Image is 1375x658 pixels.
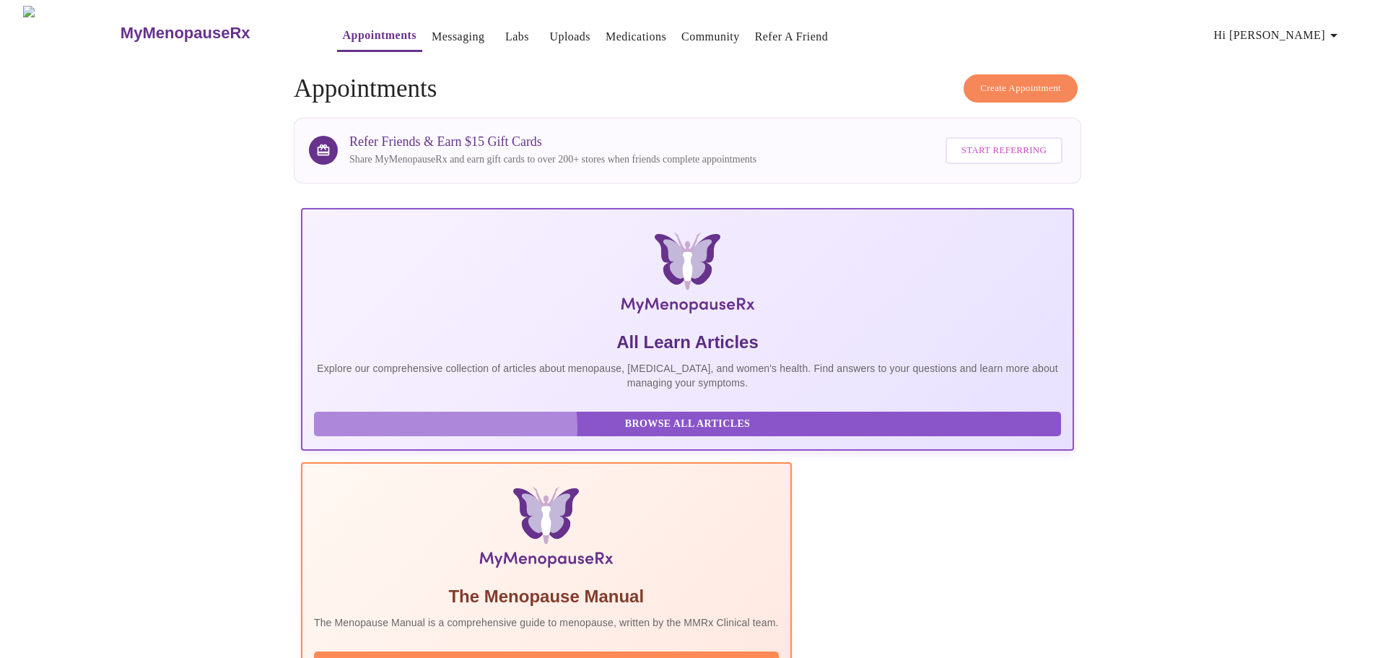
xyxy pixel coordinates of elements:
span: Hi [PERSON_NAME] [1214,25,1343,46]
button: Community [676,22,746,51]
a: Browse All Articles [314,417,1065,429]
a: Messaging [432,27,484,47]
a: Labs [505,27,529,47]
p: Share MyMenopauseRx and earn gift cards to over 200+ stores when friends complete appointments [349,152,756,167]
button: Hi [PERSON_NAME] [1208,21,1348,50]
button: Labs [494,22,540,51]
span: Create Appointment [980,80,1061,97]
a: Appointments [343,25,416,46]
h3: Refer Friends & Earn $15 Gift Cards [349,134,756,150]
button: Uploads [544,22,596,51]
a: MyMenopauseRx [118,8,307,59]
a: Start Referring [942,130,1066,171]
span: Start Referring [961,142,1047,159]
h5: The Menopause Manual [314,585,779,608]
img: Menopause Manual [388,487,704,573]
a: Refer a Friend [755,27,829,47]
a: Uploads [549,27,590,47]
button: Start Referring [946,137,1062,164]
button: Messaging [426,22,490,51]
span: Browse All Articles [328,415,1047,433]
a: Community [681,27,740,47]
button: Refer a Friend [749,22,834,51]
h4: Appointments [294,74,1081,103]
p: The Menopause Manual is a comprehensive guide to menopause, written by the MMRx Clinical team. [314,615,779,630]
img: MyMenopauseRx Logo [430,233,945,319]
button: Browse All Articles [314,412,1061,437]
h3: MyMenopauseRx [121,24,250,43]
a: Medications [606,27,666,47]
img: MyMenopauseRx Logo [23,6,118,60]
button: Create Appointment [964,74,1078,103]
h5: All Learn Articles [314,331,1061,354]
button: Appointments [337,21,422,52]
button: Medications [600,22,672,51]
p: Explore our comprehensive collection of articles about menopause, [MEDICAL_DATA], and women's hea... [314,361,1061,390]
